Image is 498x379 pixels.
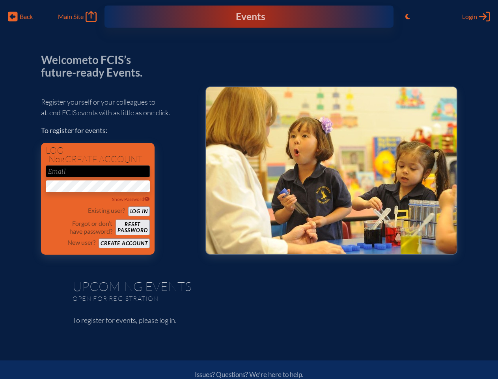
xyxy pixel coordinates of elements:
[206,87,457,254] img: Events
[46,146,150,164] h1: Log in create account
[112,196,150,202] span: Show Password
[55,156,65,164] span: or
[20,13,33,21] span: Back
[46,220,113,235] p: Forgot or don’t have password?
[116,220,149,235] button: Resetpassword
[189,12,309,22] div: FCIS Events — Future ready
[128,206,150,216] button: Log in
[46,165,150,177] input: Email
[41,54,151,79] p: Welcome to FCIS’s future-ready Events.
[88,206,125,214] p: Existing user?
[67,238,95,246] p: New user?
[462,13,477,21] span: Login
[73,315,426,326] p: To register for events, please log in.
[41,125,193,136] p: To register for events:
[99,238,149,248] button: Create account
[58,11,97,22] a: Main Site
[41,97,193,118] p: Register yourself or your colleagues to attend FCIS events with as little as one click.
[58,13,84,21] span: Main Site
[73,295,281,302] p: Open for registration
[110,370,388,379] p: Issues? Questions? We’re here to help.
[73,280,426,293] h1: Upcoming Events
